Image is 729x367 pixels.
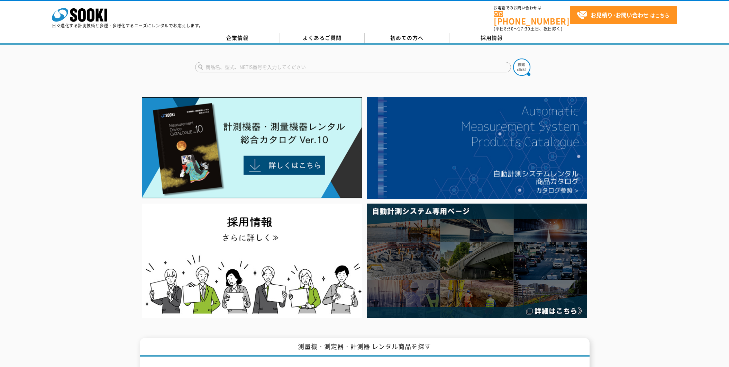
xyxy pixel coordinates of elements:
a: 初めての方へ [365,33,449,43]
a: [PHONE_NUMBER] [494,11,570,25]
a: よくあるご質問 [280,33,365,43]
strong: お見積り･お問い合わせ [591,11,649,19]
a: 採用情報 [449,33,534,43]
a: 企業情報 [195,33,280,43]
span: はこちら [577,10,669,20]
img: 自動計測システム専用ページ [367,204,587,318]
h1: 測量機・測定器・計測器 レンタル商品を探す [140,338,590,357]
input: 商品名、型式、NETIS番号を入力してください [195,62,511,72]
span: 8:50 [504,26,514,32]
p: 日々進化する計測技術と多種・多様化するニーズにレンタルでお応えします。 [52,24,203,28]
img: Catalog Ver10 [142,97,362,198]
a: お見積り･お問い合わせはこちら [570,6,677,24]
img: 自動計測システムカタログ [367,97,587,199]
span: 初めての方へ [390,34,423,42]
img: btn_search.png [513,59,530,76]
img: SOOKI recruit [142,204,362,318]
span: 17:30 [518,26,530,32]
span: (平日 ～ 土日、祝日除く) [494,26,562,32]
span: お電話でのお問い合わせは [494,6,570,10]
